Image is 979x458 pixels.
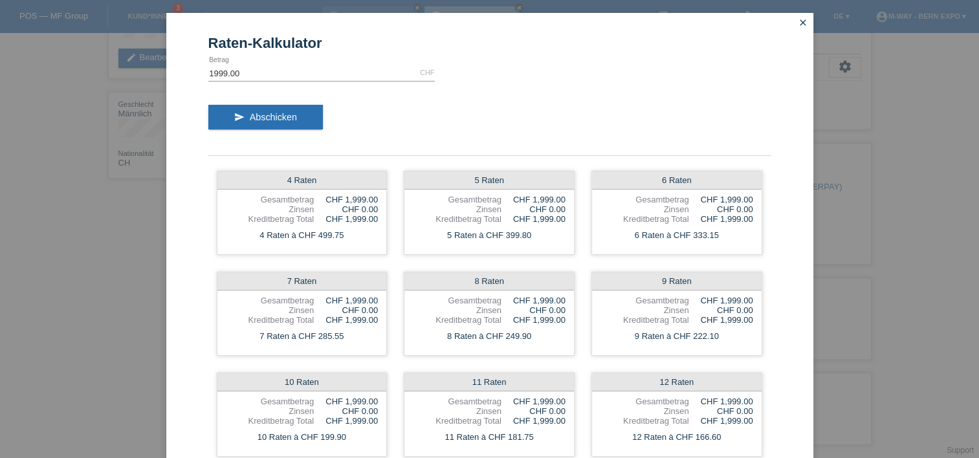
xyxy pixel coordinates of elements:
[314,305,378,315] div: CHF 0.00
[217,227,387,244] div: 4 Raten à CHF 499.75
[420,69,435,76] div: CHF
[501,204,566,214] div: CHF 0.00
[795,16,811,31] a: close
[592,373,762,391] div: 12 Raten
[689,214,753,224] div: CHF 1,999.00
[600,195,689,204] div: Gesamtbetrag
[600,305,689,315] div: Zinsen
[226,397,314,406] div: Gesamtbetrag
[689,195,753,204] div: CHF 1,999.00
[226,214,314,224] div: Kreditbetrag Total
[314,397,378,406] div: CHF 1,999.00
[600,406,689,416] div: Zinsen
[600,204,689,214] div: Zinsen
[208,35,771,51] h1: Raten-Kalkulator
[413,214,501,224] div: Kreditbetrag Total
[413,397,501,406] div: Gesamtbetrag
[689,204,753,214] div: CHF 0.00
[689,315,753,325] div: CHF 1,999.00
[314,195,378,204] div: CHF 1,999.00
[404,227,574,244] div: 5 Raten à CHF 399.80
[226,296,314,305] div: Gesamtbetrag
[501,416,566,426] div: CHF 1,999.00
[413,416,501,426] div: Kreditbetrag Total
[217,171,387,190] div: 4 Raten
[226,416,314,426] div: Kreditbetrag Total
[314,296,378,305] div: CHF 1,999.00
[314,406,378,416] div: CHF 0.00
[592,171,762,190] div: 6 Raten
[689,397,753,406] div: CHF 1,999.00
[314,416,378,426] div: CHF 1,999.00
[404,373,574,391] div: 11 Raten
[217,373,387,391] div: 10 Raten
[217,429,387,446] div: 10 Raten à CHF 199.90
[600,296,689,305] div: Gesamtbetrag
[314,204,378,214] div: CHF 0.00
[226,406,314,416] div: Zinsen
[592,272,762,290] div: 9 Raten
[501,397,566,406] div: CHF 1,999.00
[413,315,501,325] div: Kreditbetrag Total
[501,214,566,224] div: CHF 1,999.00
[413,204,501,214] div: Zinsen
[413,296,501,305] div: Gesamtbetrag
[689,416,753,426] div: CHF 1,999.00
[592,227,762,244] div: 6 Raten à CHF 333.15
[404,429,574,446] div: 11 Raten à CHF 181.75
[226,305,314,315] div: Zinsen
[501,305,566,315] div: CHF 0.00
[689,296,753,305] div: CHF 1,999.00
[689,305,753,315] div: CHF 0.00
[798,17,808,28] i: close
[501,195,566,204] div: CHF 1,999.00
[404,171,574,190] div: 5 Raten
[314,214,378,224] div: CHF 1,999.00
[600,416,689,426] div: Kreditbetrag Total
[413,305,501,315] div: Zinsen
[689,406,753,416] div: CHF 0.00
[600,214,689,224] div: Kreditbetrag Total
[600,397,689,406] div: Gesamtbetrag
[217,272,387,290] div: 7 Raten
[404,272,574,290] div: 8 Raten
[250,112,297,122] span: Abschicken
[600,315,689,325] div: Kreditbetrag Total
[501,296,566,305] div: CHF 1,999.00
[501,406,566,416] div: CHF 0.00
[592,429,762,446] div: 12 Raten à CHF 166.60
[413,195,501,204] div: Gesamtbetrag
[226,315,314,325] div: Kreditbetrag Total
[226,195,314,204] div: Gesamtbetrag
[314,315,378,325] div: CHF 1,999.00
[592,328,762,345] div: 9 Raten à CHF 222.10
[208,105,323,129] button: send Abschicken
[226,204,314,214] div: Zinsen
[501,315,566,325] div: CHF 1,999.00
[404,328,574,345] div: 8 Raten à CHF 249.90
[217,328,387,345] div: 7 Raten à CHF 285.55
[413,406,501,416] div: Zinsen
